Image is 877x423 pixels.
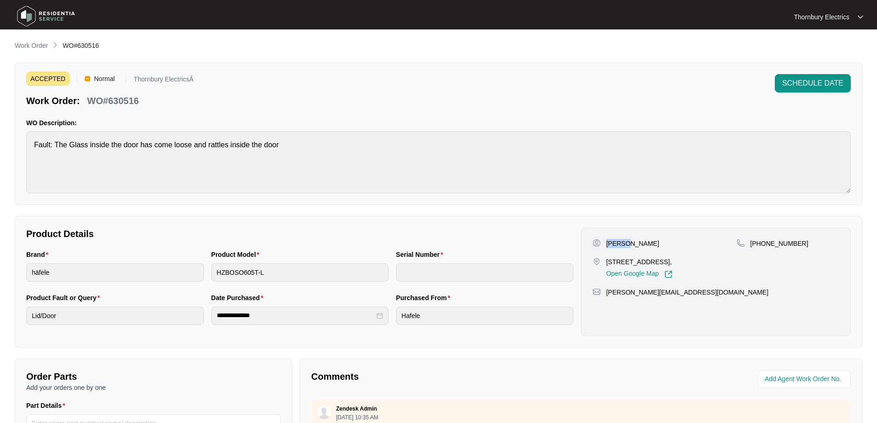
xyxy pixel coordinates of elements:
input: Brand [26,263,204,282]
span: ACCEPTED [26,72,70,86]
input: Date Purchased [217,311,375,320]
a: Open Google Map [606,270,673,278]
label: Product Model [211,250,263,259]
textarea: Fault: The Glass inside the door has come loose and rattles inside the door [26,131,851,193]
p: Work Order: [26,94,80,107]
label: Product Fault or Query [26,293,104,302]
label: Brand [26,250,52,259]
img: user.svg [317,406,331,419]
input: Product Model [211,263,389,282]
img: residentia service logo [14,2,78,30]
img: user-pin [592,239,601,247]
p: Product Details [26,227,574,240]
img: Vercel Logo [85,76,90,81]
img: map-pin [737,239,745,247]
label: Purchased From [396,293,454,302]
input: Serial Number [396,263,574,282]
p: [PERSON_NAME] [606,239,659,248]
button: SCHEDULE DATE [775,74,851,93]
label: Part Details [26,401,69,410]
p: [DATE] 10:35 AM [336,415,378,420]
p: WO Description: [26,118,851,127]
p: [PHONE_NUMBER] [750,239,808,248]
input: Add Agent Work Order No. [765,374,845,385]
img: map-pin [592,288,601,296]
input: Product Fault or Query [26,307,204,325]
span: SCHEDULE DATE [782,78,843,89]
input: Purchased From [396,307,574,325]
img: chevron-right [52,41,59,49]
p: Thornbury Electrics [794,12,849,22]
span: WO#630516 [63,42,99,49]
a: Work Order [13,41,50,51]
p: Thornbury ElectricsÂ [134,76,193,86]
img: dropdown arrow [858,15,863,19]
img: map-pin [592,257,601,266]
p: Work Order [15,41,48,50]
p: [STREET_ADDRESS], [606,257,673,267]
p: [PERSON_NAME][EMAIL_ADDRESS][DOMAIN_NAME] [606,288,768,297]
p: Add your orders one by one [26,383,281,392]
label: Date Purchased [211,293,267,302]
p: WO#630516 [87,94,139,107]
p: Comments [311,370,575,383]
label: Serial Number [396,250,447,259]
p: Order Parts [26,370,281,383]
p: Zendesk Admin [336,405,377,412]
img: Link-External [664,270,673,278]
span: Normal [90,72,118,86]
